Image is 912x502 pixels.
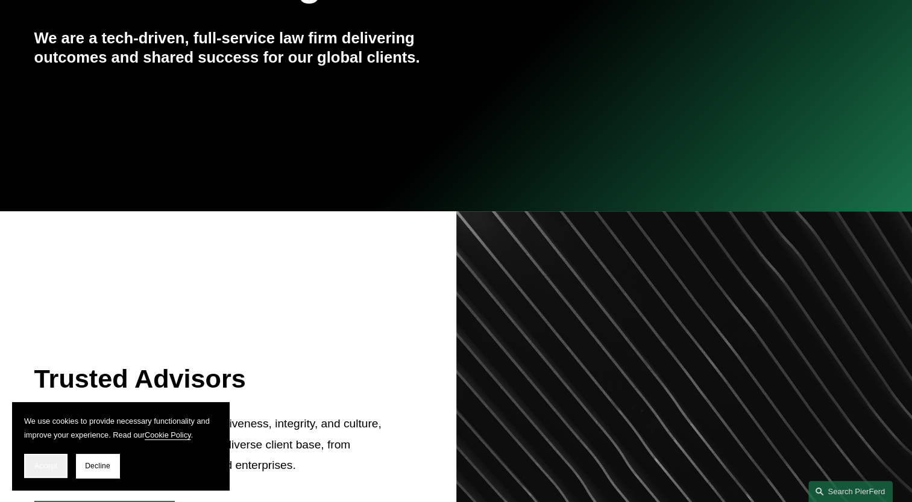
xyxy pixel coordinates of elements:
h4: We are a tech-driven, full-service law firm delivering outcomes and shared success for our global... [34,28,456,67]
section: Cookie banner [12,402,229,490]
button: Decline [76,454,119,478]
button: Accept [24,454,68,478]
span: Accept [34,462,57,470]
a: Search this site [808,481,893,502]
span: Decline [85,462,110,470]
h2: Trusted Advisors [34,363,386,394]
a: Cookie Policy [145,430,191,439]
p: We use cookies to provide necessary functionality and improve your experience. Read our . [24,414,217,442]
